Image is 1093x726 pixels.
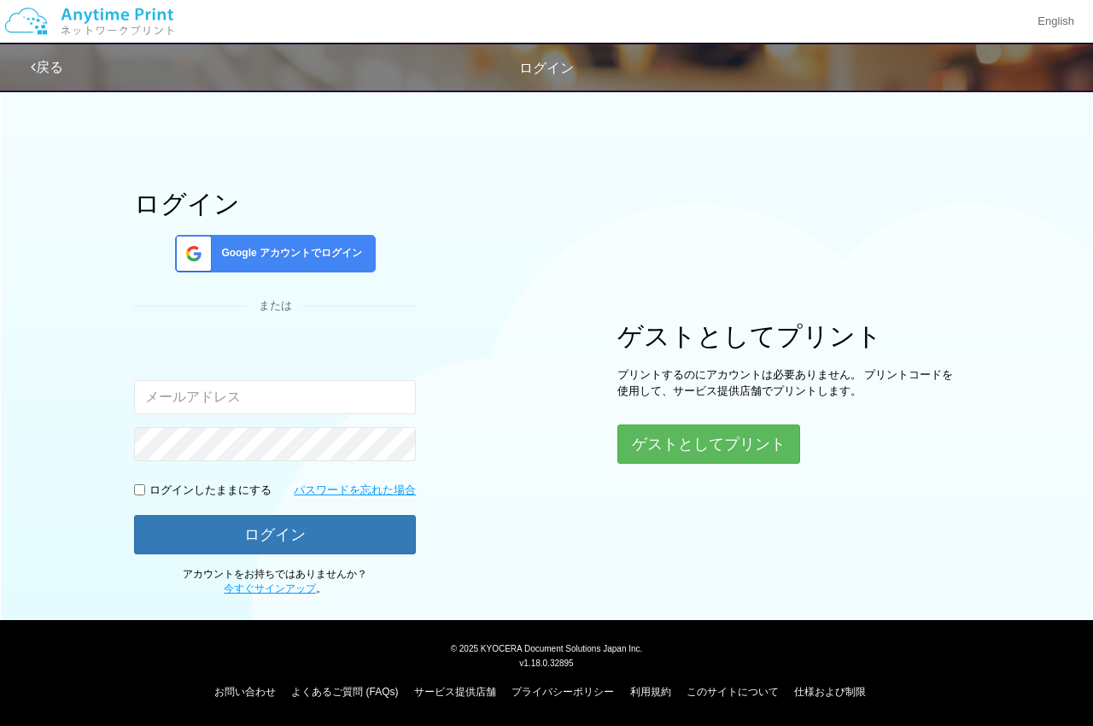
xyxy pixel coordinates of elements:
[134,298,416,314] div: または
[617,367,959,399] p: プリントするのにアカウントは必要ありません。 プリントコードを使用して、サービス提供店舗でプリントします。
[134,515,416,554] button: ログイン
[134,567,416,596] p: アカウントをお持ちではありませんか？
[214,246,362,261] span: Google アカウントでログイン
[794,686,866,698] a: 仕様および制限
[519,61,574,75] span: ログイン
[511,686,614,698] a: プライバシーポリシー
[291,686,398,698] a: よくあるご質問 (FAQs)
[31,60,63,74] a: 戻る
[617,322,959,350] h1: ゲストとしてプリント
[134,190,416,218] h1: ログイン
[414,686,496,698] a: サービス提供店舗
[630,686,671,698] a: 利用規約
[224,583,326,594] span: 。
[451,642,643,653] span: © 2025 KYOCERA Document Solutions Japan Inc.
[294,483,416,499] a: パスワードを忘れた場合
[519,658,573,668] span: v1.18.0.32895
[617,424,800,464] button: ゲストとしてプリント
[134,380,416,414] input: メールアドレス
[214,686,276,698] a: お問い合わせ
[224,583,316,594] a: 今すぐサインアップ
[687,686,779,698] a: このサイトについて
[149,483,272,499] p: ログインしたままにする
